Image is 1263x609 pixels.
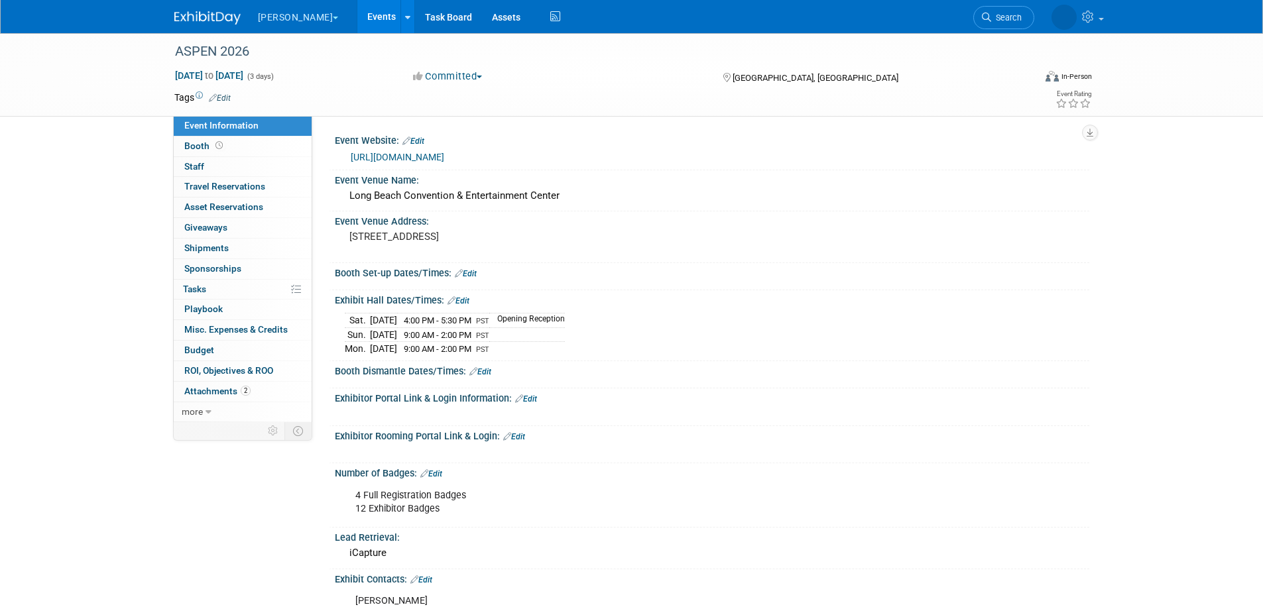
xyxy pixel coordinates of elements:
span: PST [476,331,489,340]
span: Shipments [184,243,229,253]
pre: [STREET_ADDRESS] [349,231,634,243]
a: Staff [174,157,312,177]
a: [URL][DOMAIN_NAME] [351,152,444,162]
div: Event Rating [1055,91,1091,97]
a: Edit [455,269,477,278]
a: Edit [515,394,537,404]
td: Personalize Event Tab Strip [262,422,285,439]
a: Edit [410,575,432,584]
span: Staff [184,161,204,172]
span: Playbook [184,304,223,314]
span: 9:00 AM - 2:00 PM [404,344,471,354]
div: Exhibitor Rooming Portal Link & Login: [335,426,1089,443]
div: iCapture [345,543,1079,563]
div: Event Website: [335,131,1089,148]
a: Attachments2 [174,382,312,402]
a: Event Information [174,116,312,136]
span: Booth [184,140,225,151]
a: Booth [174,137,312,156]
span: 2 [241,386,251,396]
a: Edit [469,367,491,376]
span: PST [476,317,489,325]
span: Misc. Expenses & Credits [184,324,288,335]
div: ASPEN 2026 [170,40,1014,64]
span: ROI, Objectives & ROO [184,365,273,376]
span: [GEOGRAPHIC_DATA], [GEOGRAPHIC_DATA] [733,73,898,83]
span: Tasks [183,284,206,294]
td: Sun. [345,327,370,342]
img: Dawn Brown [1052,5,1077,30]
a: more [174,402,312,422]
span: 9:00 AM - 2:00 PM [404,330,471,340]
td: Opening Reception [489,313,565,327]
div: Exhibit Hall Dates/Times: [335,290,1089,307]
a: Playbook [174,300,312,319]
div: Exhibitor Portal Link & Login Information: [335,388,1089,406]
div: Booth Dismantle Dates/Times: [335,361,1089,378]
a: Budget [174,341,312,360]
span: Budget [184,345,214,355]
div: Long Beach Convention & Entertainment Center [345,186,1079,206]
span: PST [476,345,489,354]
a: Giveaways [174,218,312,238]
td: [DATE] [370,327,397,342]
a: Asset Reservations [174,197,312,217]
span: Giveaways [184,222,227,233]
a: Edit [402,137,424,146]
div: Event Venue Name: [335,170,1089,187]
td: Toggle Event Tabs [284,422,312,439]
span: Sponsorships [184,263,241,274]
span: more [182,406,203,417]
a: Travel Reservations [174,177,312,197]
div: Event Format [956,69,1093,89]
span: Event Information [184,120,259,131]
a: Edit [448,296,469,305]
span: Booth not reserved yet [213,140,225,150]
td: Sat. [345,313,370,327]
td: Mon. [345,342,370,356]
a: Sponsorships [174,259,312,279]
a: Tasks [174,280,312,300]
div: Booth Set-up Dates/Times: [335,263,1089,280]
a: Misc. Expenses & Credits [174,320,312,340]
span: 4:00 PM - 5:30 PM [404,315,471,325]
img: Format-Inperson.png [1046,71,1059,82]
a: Search [973,6,1034,29]
td: Tags [174,91,231,104]
a: Edit [503,432,525,441]
a: Shipments [174,239,312,258]
span: Travel Reservations [184,181,265,192]
div: Lead Retrieval: [335,527,1089,544]
div: Event Venue Address: [335,211,1089,228]
div: Number of Badges: [335,463,1089,480]
button: Committed [408,70,487,83]
a: ROI, Objectives & ROO [174,361,312,381]
a: Edit [420,469,442,478]
a: Edit [209,93,231,103]
div: In-Person [1061,72,1092,82]
span: Asset Reservations [184,201,263,212]
div: 4 Full Registration Badges 12 Exhibitor Badges [346,482,943,522]
span: (3 days) [246,72,274,81]
td: [DATE] [370,313,397,327]
div: Exhibit Contacts: [335,569,1089,586]
span: to [203,70,215,81]
span: Search [991,13,1022,23]
td: [DATE] [370,342,397,356]
span: [DATE] [DATE] [174,70,244,82]
img: ExhibitDay [174,11,241,25]
span: Attachments [184,386,251,396]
